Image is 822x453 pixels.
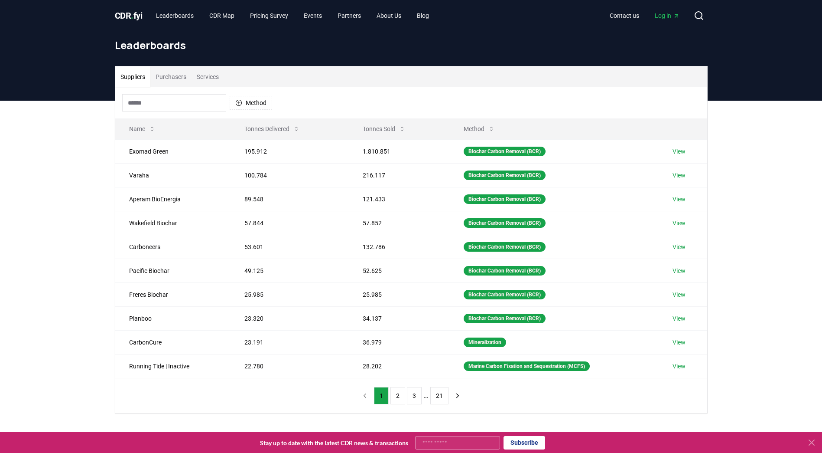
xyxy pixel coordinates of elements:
[115,306,231,330] td: Planboo
[231,139,349,163] td: 195.912
[673,219,686,227] a: View
[243,8,295,23] a: Pricing Survey
[349,139,449,163] td: 1.810.851
[349,306,449,330] td: 34.137
[464,218,546,228] div: Biochar Carbon Removal (BCR)
[464,314,546,323] div: Biochar Carbon Removal (BCR)
[349,211,449,235] td: 57.852
[356,120,413,138] button: Tonnes Sold
[464,171,546,180] div: Biochar Carbon Removal (BCR)
[115,282,231,306] td: Freres Biochar
[230,96,272,110] button: Method
[673,314,686,323] a: View
[374,387,389,404] button: 1
[131,10,133,21] span: .
[673,362,686,371] a: View
[231,354,349,378] td: 22.780
[231,282,349,306] td: 25.985
[331,8,368,23] a: Partners
[231,211,349,235] td: 57.844
[464,147,546,156] div: Biochar Carbon Removal (BCR)
[149,8,436,23] nav: Main
[464,194,546,204] div: Biochar Carbon Removal (BCR)
[410,8,436,23] a: Blog
[115,235,231,259] td: Carboneers
[464,361,590,371] div: Marine Carbon Fixation and Sequestration (MCFS)
[192,66,224,87] button: Services
[349,187,449,211] td: 121.433
[673,147,686,156] a: View
[115,10,143,21] span: CDR fyi
[464,242,546,252] div: Biochar Carbon Removal (BCR)
[349,282,449,306] td: 25.985
[115,139,231,163] td: Exomad Green
[202,8,241,23] a: CDR Map
[115,259,231,282] td: Pacific Biochar
[115,10,143,22] a: CDR.fyi
[115,163,231,187] td: Varaha
[150,66,192,87] button: Purchasers
[349,259,449,282] td: 52.625
[603,8,687,23] nav: Main
[450,387,465,404] button: next page
[149,8,201,23] a: Leaderboards
[457,120,502,138] button: Method
[673,195,686,204] a: View
[349,235,449,259] td: 132.786
[115,187,231,211] td: Aperam BioEnergia
[655,11,680,20] span: Log in
[464,266,546,276] div: Biochar Carbon Removal (BCR)
[115,38,708,52] h1: Leaderboards
[673,266,686,275] a: View
[673,338,686,347] a: View
[673,290,686,299] a: View
[231,163,349,187] td: 100.784
[603,8,646,23] a: Contact us
[673,171,686,180] a: View
[390,387,405,404] button: 2
[115,211,231,235] td: Wakefield Biochar
[430,387,448,404] button: 21
[237,120,307,138] button: Tonnes Delivered
[370,8,408,23] a: About Us
[115,354,231,378] td: Running Tide | Inactive
[464,290,546,299] div: Biochar Carbon Removal (BCR)
[115,330,231,354] td: CarbonCure
[231,235,349,259] td: 53.601
[648,8,687,23] a: Log in
[231,259,349,282] td: 49.125
[407,387,422,404] button: 3
[231,187,349,211] td: 89.548
[231,306,349,330] td: 23.320
[423,391,429,401] li: ...
[349,330,449,354] td: 36.979
[673,243,686,251] a: View
[115,66,150,87] button: Suppliers
[349,354,449,378] td: 28.202
[349,163,449,187] td: 216.117
[122,120,162,138] button: Name
[231,330,349,354] td: 23.191
[464,338,506,347] div: Mineralization
[297,8,329,23] a: Events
